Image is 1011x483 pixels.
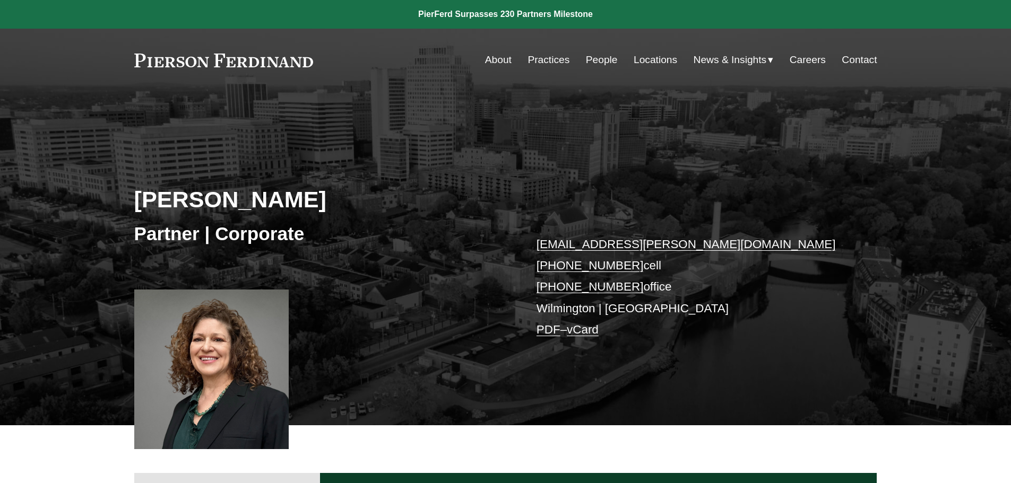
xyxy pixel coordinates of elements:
span: News & Insights [694,51,767,69]
a: vCard [567,323,599,336]
h3: Partner | Corporate [134,222,506,245]
a: Contact [842,50,877,70]
a: [PHONE_NUMBER] [537,259,644,272]
a: [PHONE_NUMBER] [537,280,644,293]
p: cell office Wilmington | [GEOGRAPHIC_DATA] – [537,234,846,341]
a: [EMAIL_ADDRESS][PERSON_NAME][DOMAIN_NAME] [537,238,836,251]
a: About [485,50,512,70]
h2: [PERSON_NAME] [134,186,506,213]
a: Careers [790,50,826,70]
a: folder dropdown [694,50,774,70]
a: Practices [528,50,569,70]
a: PDF [537,323,560,336]
a: Locations [634,50,677,70]
a: People [586,50,618,70]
